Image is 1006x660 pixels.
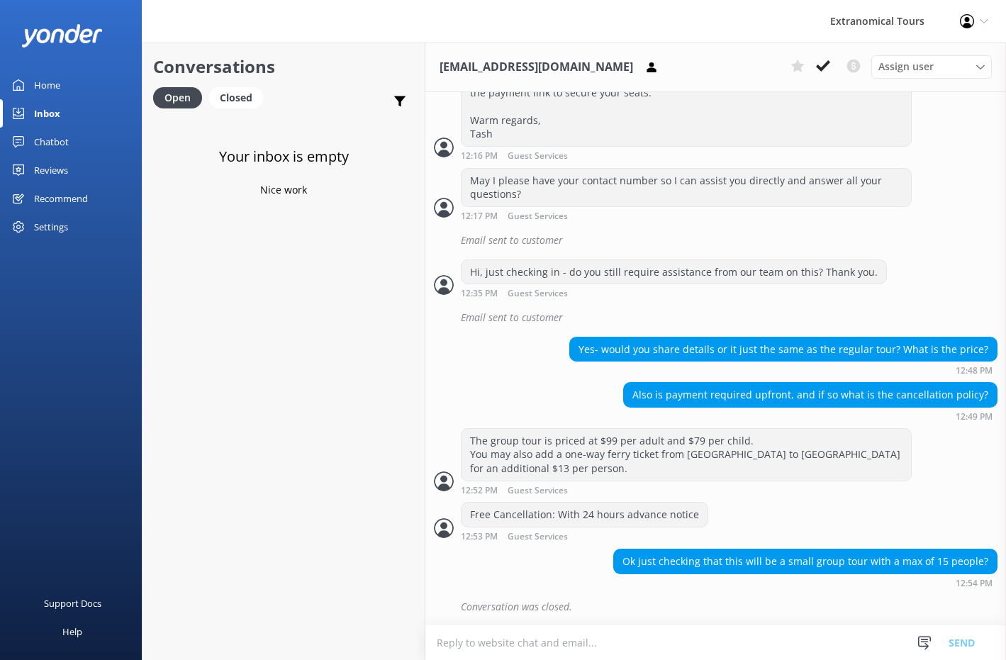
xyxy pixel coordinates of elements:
[461,152,498,161] strong: 12:16 PM
[153,53,414,80] h2: Conversations
[44,589,101,617] div: Support Docs
[461,211,912,221] div: Oct 05 2025 12:17pm (UTC -07:00) America/Tijuana
[956,413,993,421] strong: 12:49 PM
[34,156,68,184] div: Reviews
[440,58,633,77] h3: [EMAIL_ADDRESS][DOMAIN_NAME]
[34,184,88,213] div: Recommend
[614,549,997,574] div: Ok just checking that this will be a small group tour with a max of 15 people?
[209,87,263,108] div: Closed
[878,59,934,74] span: Assign user
[570,337,997,362] div: Yes- would you share details or it just the same as the regular tour? What is the price?
[508,486,568,496] span: Guest Services
[871,55,992,78] div: Assign User
[461,306,997,330] div: Email sent to customer
[461,486,498,496] strong: 12:52 PM
[462,503,708,527] div: Free Cancellation: With 24 hours advance notice
[461,485,912,496] div: Oct 05 2025 12:52pm (UTC -07:00) America/Tijuana
[219,145,349,168] h3: Your inbox is empty
[462,260,886,284] div: Hi, just checking in - do you still require assistance from our team on this? Thank you.
[209,89,270,105] a: Closed
[62,617,82,646] div: Help
[34,99,60,128] div: Inbox
[508,289,568,298] span: Guest Services
[624,383,997,407] div: Also is payment required upfront, and if so what is the cancellation policy?
[34,128,69,156] div: Chatbot
[508,532,568,542] span: Guest Services
[153,89,209,105] a: Open
[461,531,708,542] div: Oct 05 2025 12:53pm (UTC -07:00) America/Tijuana
[462,429,911,481] div: The group tour is priced at $99 per adult and $79 per child. You may also add a one-way ferry tic...
[34,71,60,99] div: Home
[956,579,993,588] strong: 12:54 PM
[462,169,911,206] div: May I please have your contact number so I can assist you directly and answer all your questions?
[461,150,912,161] div: Oct 05 2025 12:16pm (UTC -07:00) America/Tijuana
[153,87,202,108] div: Open
[434,228,997,252] div: 2025-10-05T19:21:21.760
[461,532,498,542] strong: 12:53 PM
[260,182,307,198] p: Nice work
[623,411,997,421] div: Oct 05 2025 12:49pm (UTC -07:00) America/Tijuana
[34,213,68,241] div: Settings
[508,212,568,221] span: Guest Services
[508,152,568,161] span: Guest Services
[956,367,993,375] strong: 12:48 PM
[461,228,997,252] div: Email sent to customer
[434,595,997,619] div: 2025-10-06T03:44:05.566
[461,288,887,298] div: Oct 05 2025 12:35pm (UTC -07:00) America/Tijuana
[461,595,997,619] div: Conversation was closed.
[434,306,997,330] div: 2025-10-05T19:38:20.437
[569,365,997,375] div: Oct 05 2025 12:48pm (UTC -07:00) America/Tijuana
[613,578,997,588] div: Oct 05 2025 12:54pm (UTC -07:00) America/Tijuana
[21,24,103,47] img: yonder-white-logo.png
[461,289,498,298] strong: 12:35 PM
[461,212,498,221] strong: 12:17 PM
